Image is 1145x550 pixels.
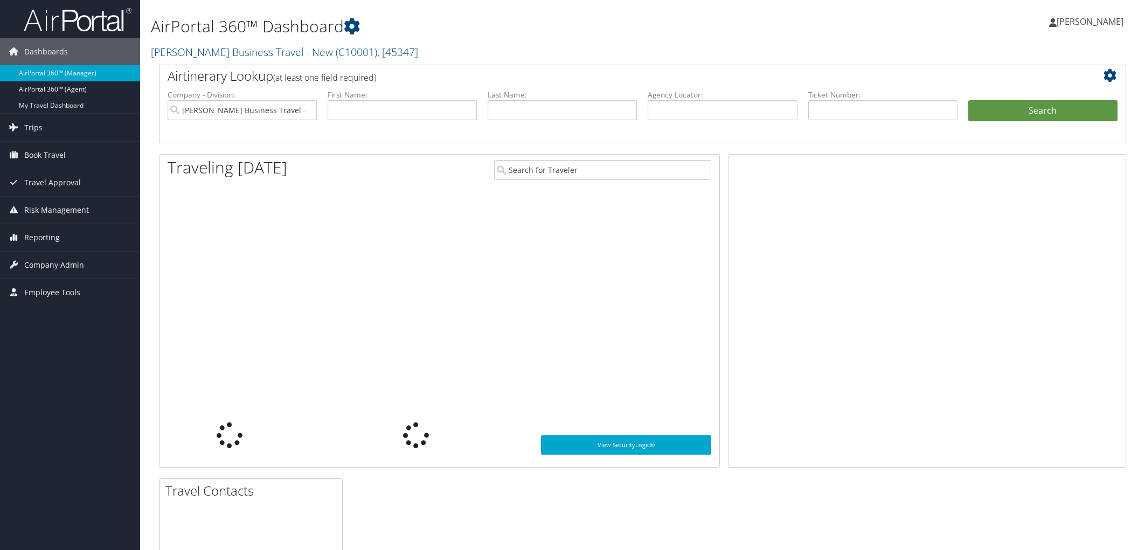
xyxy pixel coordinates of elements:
input: Search for Traveler [494,160,711,180]
span: Travel Approval [24,169,81,196]
span: Book Travel [24,142,66,169]
label: Ticket Number: [808,89,957,100]
span: ( C10001 ) [336,45,377,59]
span: Employee Tools [24,279,80,306]
a: [PERSON_NAME] [1049,5,1134,38]
span: Dashboards [24,38,68,65]
span: (at least one field required) [273,72,376,83]
h1: Traveling [DATE] [168,156,287,179]
span: Reporting [24,224,60,251]
span: , [ 45347 ] [377,45,418,59]
label: First Name: [328,89,477,100]
span: Trips [24,114,43,141]
button: Search [968,100,1118,122]
span: Company Admin [24,252,84,279]
span: Risk Management [24,197,89,224]
h1: AirPortal 360™ Dashboard [151,15,807,38]
span: [PERSON_NAME] [1057,16,1123,27]
a: [PERSON_NAME] Business Travel - New [151,45,418,59]
h2: Airtinerary Lookup [168,67,1037,85]
a: View SecurityLogic® [541,435,711,455]
label: Agency Locator: [648,89,797,100]
label: Last Name: [488,89,637,100]
h2: Travel Contacts [165,482,342,500]
label: Company - Division: [168,89,317,100]
img: airportal-logo.png [24,7,131,32]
